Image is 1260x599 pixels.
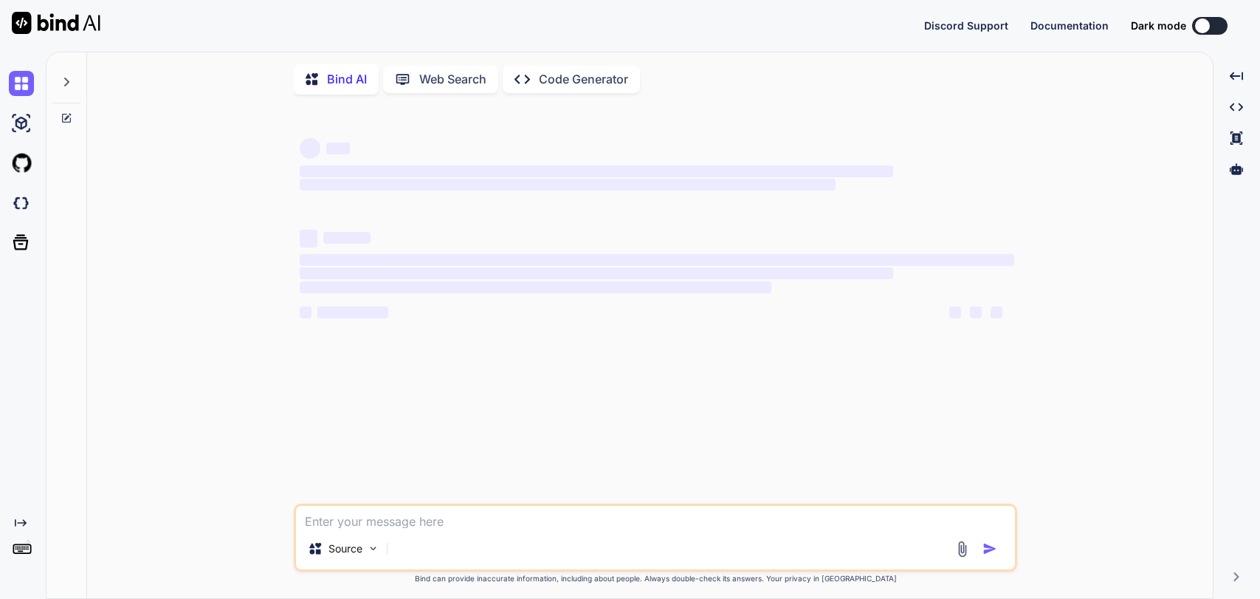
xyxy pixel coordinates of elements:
[924,20,1008,32] button: Discord Support
[419,72,486,86] p: Web Search
[323,232,371,244] span: ‌
[1030,20,1109,32] button: Documentation
[367,542,379,555] img: Pick Models
[300,267,892,279] span: ‌
[991,307,1002,318] span: ‌
[300,281,771,293] span: ‌
[328,541,362,556] p: Source
[9,191,34,216] img: darkCloudIdeIcon
[970,307,982,318] span: ‌
[12,12,100,34] img: Bind AI
[327,72,367,86] p: Bind AI
[9,151,34,176] img: githubLight
[300,230,317,247] span: ‌
[300,307,311,318] span: ‌
[1131,18,1186,33] span: Dark mode
[9,111,34,136] img: ai-studio
[954,541,971,558] img: attachment
[300,254,1014,266] span: ‌
[300,165,892,177] span: ‌
[982,541,997,556] img: icon
[1030,19,1109,32] span: Documentation
[300,179,836,191] span: ‌
[9,71,34,96] img: chat
[300,138,320,159] span: ‌
[294,575,1017,583] p: Bind can provide inaccurate information, including about people. Always double-check its answers....
[924,19,1008,32] span: Discord Support
[949,307,961,318] span: ‌
[539,72,628,86] p: Code Generator
[317,307,388,318] span: ‌
[326,143,350,154] span: ‌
